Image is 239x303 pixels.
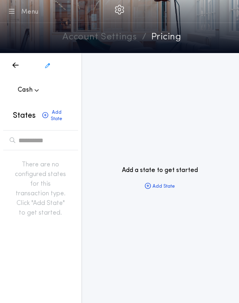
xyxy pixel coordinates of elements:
[13,110,36,121] p: States
[62,31,137,45] a: Account Settings
[115,5,124,14] img: img
[138,180,181,193] button: Add State
[36,106,70,125] button: Add State
[18,85,33,95] span: Cash
[6,6,38,17] button: Menu
[8,160,73,218] p: There are no configured states for this transaction type. Click "Add State" to get started.
[21,7,38,17] div: Menu
[18,77,39,103] button: Cash
[142,31,146,45] p: /
[151,31,181,45] a: pricing
[122,166,198,175] p: Add a state to get started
